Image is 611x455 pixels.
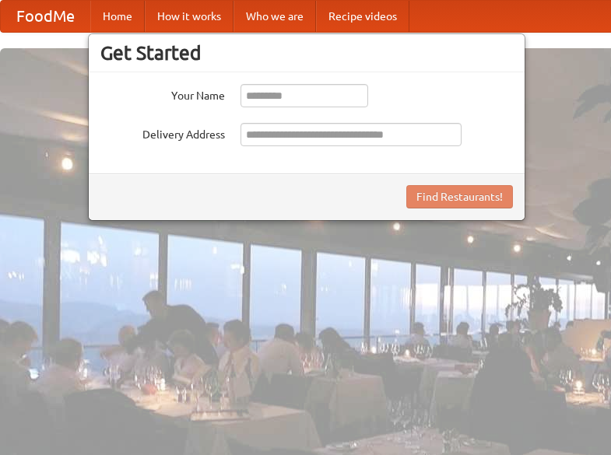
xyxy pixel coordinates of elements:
[100,84,225,103] label: Your Name
[1,1,90,32] a: FoodMe
[316,1,409,32] a: Recipe videos
[100,41,513,65] h3: Get Started
[234,1,316,32] a: Who we are
[100,123,225,142] label: Delivery Address
[406,185,513,208] button: Find Restaurants!
[90,1,145,32] a: Home
[145,1,234,32] a: How it works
